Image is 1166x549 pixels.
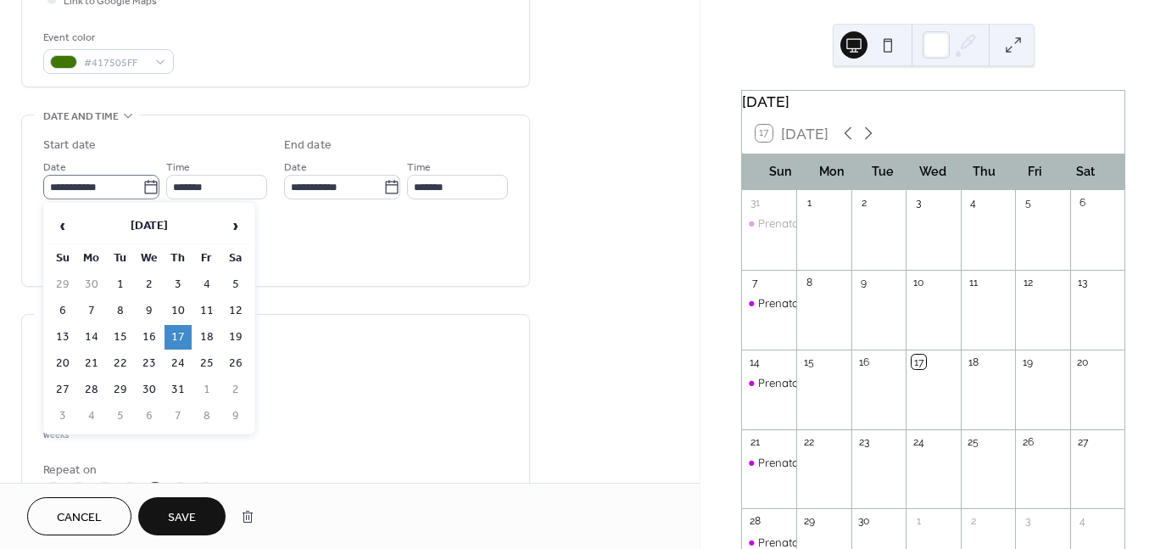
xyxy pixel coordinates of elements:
td: 23 [136,351,163,376]
td: 30 [78,272,105,297]
div: 1 [802,195,817,210]
div: T [94,482,114,502]
div: S [43,482,64,502]
td: 22 [107,351,134,376]
div: 23 [856,434,871,449]
div: 12 [1021,275,1035,289]
td: 17 [165,325,192,350]
div: F [170,482,191,502]
div: 20 [1075,355,1090,369]
div: Mon [806,154,857,189]
div: Prenatal Yoga @ OM Old Orchard in Webster Groves [742,295,796,311]
div: Tue [857,154,908,189]
th: Su [49,246,76,271]
div: 3 [1021,514,1035,529]
th: [DATE] [78,208,220,244]
td: 26 [222,351,249,376]
td: 1 [193,378,220,402]
div: 4 [966,195,980,210]
span: › [223,209,248,243]
div: Prenatal Yoga @ OM Old Orchard in Webster Groves [742,455,796,470]
div: 8 [802,275,817,289]
div: 19 [1021,355,1035,369]
div: 13 [1075,275,1090,289]
div: W [120,482,140,502]
div: 4 [1075,514,1090,529]
span: Cancel [57,509,102,527]
th: Tu [107,246,134,271]
td: 3 [49,404,76,429]
div: End date [284,137,332,154]
td: 9 [136,299,163,323]
div: Sat [1060,154,1111,189]
td: 27 [49,378,76,402]
td: 19 [222,325,249,350]
td: 15 [107,325,134,350]
div: Prenatal Yoga @ OM Old Orchard in Webster Groves [742,216,796,231]
td: 20 [49,351,76,376]
td: 28 [78,378,105,402]
span: Time [407,159,431,176]
td: 21 [78,351,105,376]
div: Fri [1009,154,1060,189]
td: 7 [165,404,192,429]
div: [DATE] [742,91,1124,113]
td: 11 [193,299,220,323]
div: 17 [912,355,926,369]
td: 25 [193,351,220,376]
div: 31 [748,195,762,210]
td: 18 [193,325,220,350]
span: #417505FF [84,54,147,72]
div: 29 [802,514,817,529]
div: 28 [748,514,762,529]
div: 26 [1021,434,1035,449]
td: 14 [78,325,105,350]
div: S [196,482,216,502]
td: 5 [222,272,249,297]
div: 16 [856,355,871,369]
div: Start date [43,137,96,154]
div: 9 [856,275,871,289]
div: Thu [958,154,1009,189]
div: Wed [908,154,959,189]
td: 8 [193,404,220,429]
div: 10 [912,275,926,289]
div: 6 [1075,195,1090,210]
span: ‹ [50,209,75,243]
td: 29 [49,272,76,297]
td: 2 [136,272,163,297]
td: 7 [78,299,105,323]
div: 1 [912,514,926,529]
div: Repeat on [43,462,505,479]
div: 25 [966,434,980,449]
div: Sun [756,154,806,189]
div: 15 [802,355,817,369]
div: 30 [856,514,871,529]
td: 9 [222,404,249,429]
td: 6 [49,299,76,323]
th: Sa [222,246,249,271]
div: 2 [966,514,980,529]
td: 16 [136,325,163,350]
td: 30 [136,378,163,402]
div: 7 [748,275,762,289]
div: 14 [748,355,762,369]
div: Prenatal Yoga @ OM Old Orchard in Webster Groves [742,375,796,390]
td: 4 [193,272,220,297]
td: 2 [222,378,249,402]
td: 4 [78,404,105,429]
td: 13 [49,325,76,350]
span: Date [43,159,66,176]
td: 12 [222,299,249,323]
td: 8 [107,299,134,323]
span: Date [284,159,307,176]
span: Save [168,509,196,527]
div: T [145,482,165,502]
div: Event color [43,29,170,47]
button: Cancel [27,497,131,535]
div: M [69,482,89,502]
th: Mo [78,246,105,271]
th: We [136,246,163,271]
div: 18 [966,355,980,369]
